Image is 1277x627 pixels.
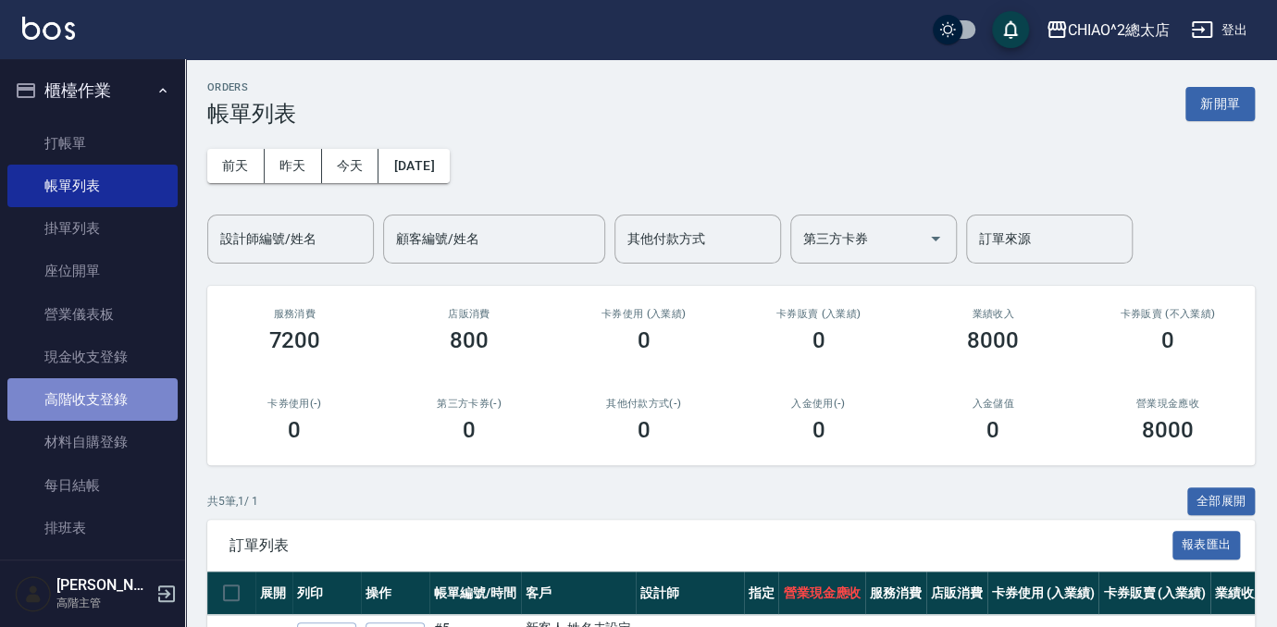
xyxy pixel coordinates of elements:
a: 材料自購登錄 [7,421,178,463]
button: 登出 [1184,13,1255,47]
a: 新開單 [1185,94,1255,112]
th: 指定 [744,572,779,615]
th: 客戶 [521,572,637,615]
h2: 其他付款方式(-) [578,398,709,410]
h3: 0 [986,417,999,443]
h3: 0 [288,417,301,443]
a: 每日結帳 [7,464,178,507]
h3: 0 [1161,327,1174,353]
button: save [992,11,1029,48]
a: 排班表 [7,507,178,549]
a: 掛單列表 [7,207,178,250]
h2: 卡券販賣 (不入業績) [1102,308,1233,320]
a: 營業儀表板 [7,293,178,336]
button: 櫃檯作業 [7,67,178,115]
h2: 卡券使用(-) [229,398,360,410]
th: 操作 [361,572,429,615]
button: 今天 [322,149,379,183]
h2: 卡券使用 (入業績) [578,308,709,320]
a: 現場電腦打卡 [7,549,178,592]
img: Logo [22,17,75,40]
a: 打帳單 [7,122,178,165]
th: 卡券使用 (入業績) [987,572,1099,615]
h2: 入金儲值 [928,398,1059,410]
button: 前天 [207,149,265,183]
a: 高階收支登錄 [7,378,178,421]
p: 共 5 筆, 1 / 1 [207,493,258,510]
h3: 0 [812,327,824,353]
a: 報表匯出 [1172,535,1241,553]
th: 服務消費 [865,572,926,615]
h2: 入金使用(-) [753,398,884,410]
button: 全部展開 [1187,487,1256,516]
a: 現金收支登錄 [7,336,178,378]
h3: 0 [638,327,651,353]
h2: 店販消費 [404,308,535,320]
th: 展開 [255,572,292,615]
button: [DATE] [378,149,449,183]
h3: 服務消費 [229,308,360,320]
h2: 第三方卡券(-) [404,398,535,410]
button: 新開單 [1185,87,1255,121]
div: CHIAO^2總太店 [1068,18,1170,42]
img: Person [15,575,52,612]
h2: 營業現金應收 [1102,398,1233,410]
h3: 0 [638,417,651,443]
h2: 業績收入 [928,308,1059,320]
h3: 帳單列表 [207,101,296,127]
h3: 0 [463,417,476,443]
th: 店販消費 [926,572,987,615]
h3: 8000 [1142,417,1194,443]
button: 昨天 [265,149,322,183]
h3: 0 [812,417,824,443]
h3: 8000 [967,327,1019,353]
th: 設計師 [636,572,743,615]
p: 高階主管 [56,595,151,611]
span: 訂單列表 [229,536,1172,555]
button: Open [921,224,950,253]
a: 帳單列表 [7,165,178,207]
th: 列印 [292,572,361,615]
button: 報表匯出 [1172,531,1241,559]
h2: 卡券販賣 (入業績) [753,308,884,320]
h3: 800 [450,327,489,353]
th: 帳單編號/時間 [429,572,521,615]
th: 營業現金應收 [778,572,865,615]
h3: 7200 [268,327,320,353]
th: 業績收入 [1210,572,1271,615]
h5: [PERSON_NAME] [56,576,151,595]
button: CHIAO^2總太店 [1038,11,1177,49]
a: 座位開單 [7,250,178,292]
th: 卡券販賣 (入業績) [1098,572,1210,615]
h2: ORDERS [207,81,296,93]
